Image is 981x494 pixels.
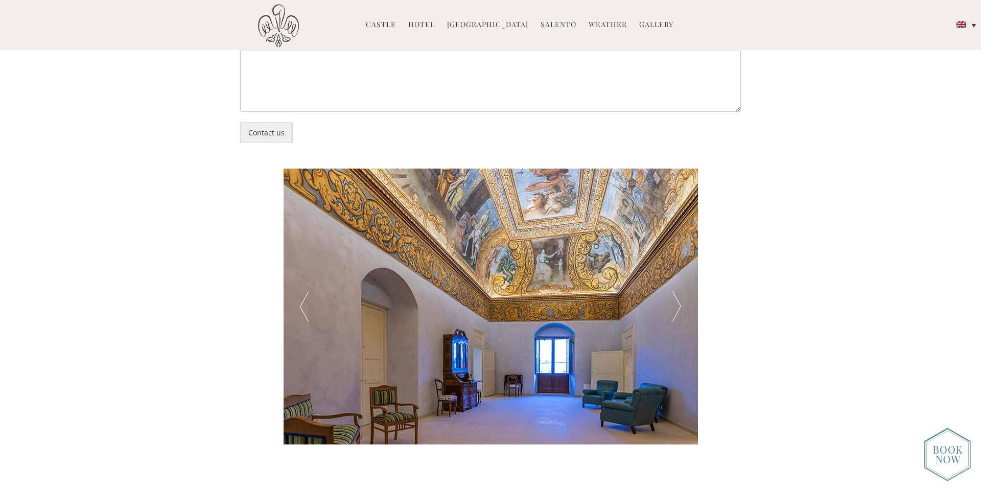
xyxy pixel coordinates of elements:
[639,19,673,31] a: Gallery
[589,19,627,31] a: Weather
[447,19,528,31] a: [GEOGRAPHIC_DATA]
[924,428,971,481] img: new-booknow.png
[258,4,299,48] img: Castello di Ugento
[956,21,966,28] img: English
[408,19,435,31] a: Hotel
[240,122,293,143] button: Contact us
[924,428,971,481] img: enquire_today_weddings_page.png
[366,19,396,31] a: Castle
[541,19,576,31] a: Salento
